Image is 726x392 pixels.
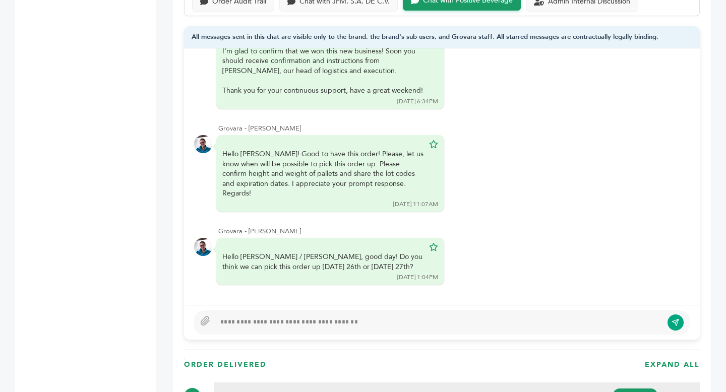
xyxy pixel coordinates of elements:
[222,149,424,199] div: Hello [PERSON_NAME]! Good to have this order! Please, let us know when will be possible to pick t...
[184,26,700,49] div: All messages sent in this chat are visible only to the brand, the brand's sub-users, and Grovara ...
[184,360,267,370] h3: ORDER DElIVERED
[222,252,424,272] div: Hello [PERSON_NAME] / [PERSON_NAME], good day! Do you think we can pick this order up [DATE] 26th...
[645,360,700,370] h3: EXPAND ALL
[218,124,690,133] div: Grovara - [PERSON_NAME]
[397,273,438,282] div: [DATE] 1:04PM
[222,86,424,96] div: Thank you for your continuous support, have a great weekend!
[222,46,424,76] div: I'm glad to confirm that we won this new business! Soon you should receive confirmation and instr...
[397,97,438,106] div: [DATE] 6:34PM
[222,27,424,96] div: Hi [PERSON_NAME],
[218,227,690,236] div: Grovara - [PERSON_NAME]
[393,200,438,209] div: [DATE] 11:07AM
